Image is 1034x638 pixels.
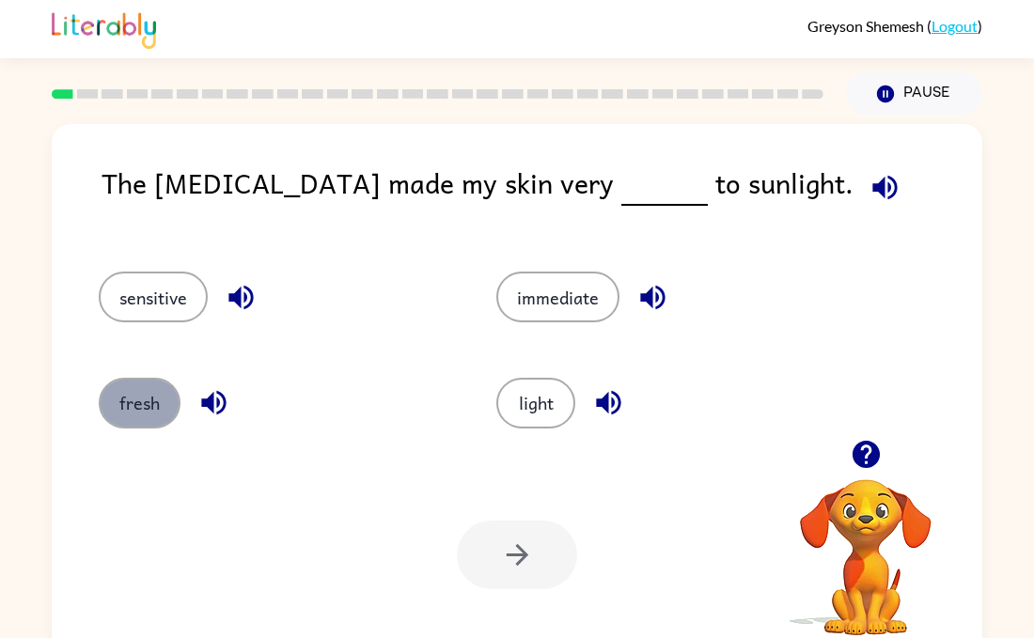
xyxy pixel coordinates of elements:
[772,450,960,638] video: Your browser must support playing .mp4 files to use Literably. Please try using another browser.
[846,72,982,116] button: Pause
[102,162,982,234] div: The [MEDICAL_DATA] made my skin very to sunlight.
[52,8,156,49] img: Literably
[807,17,982,35] div: ( )
[807,17,927,35] span: Greyson Shemesh
[496,378,575,428] button: light
[99,272,208,322] button: sensitive
[932,17,978,35] a: Logout
[496,272,619,322] button: immediate
[99,378,180,428] button: fresh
